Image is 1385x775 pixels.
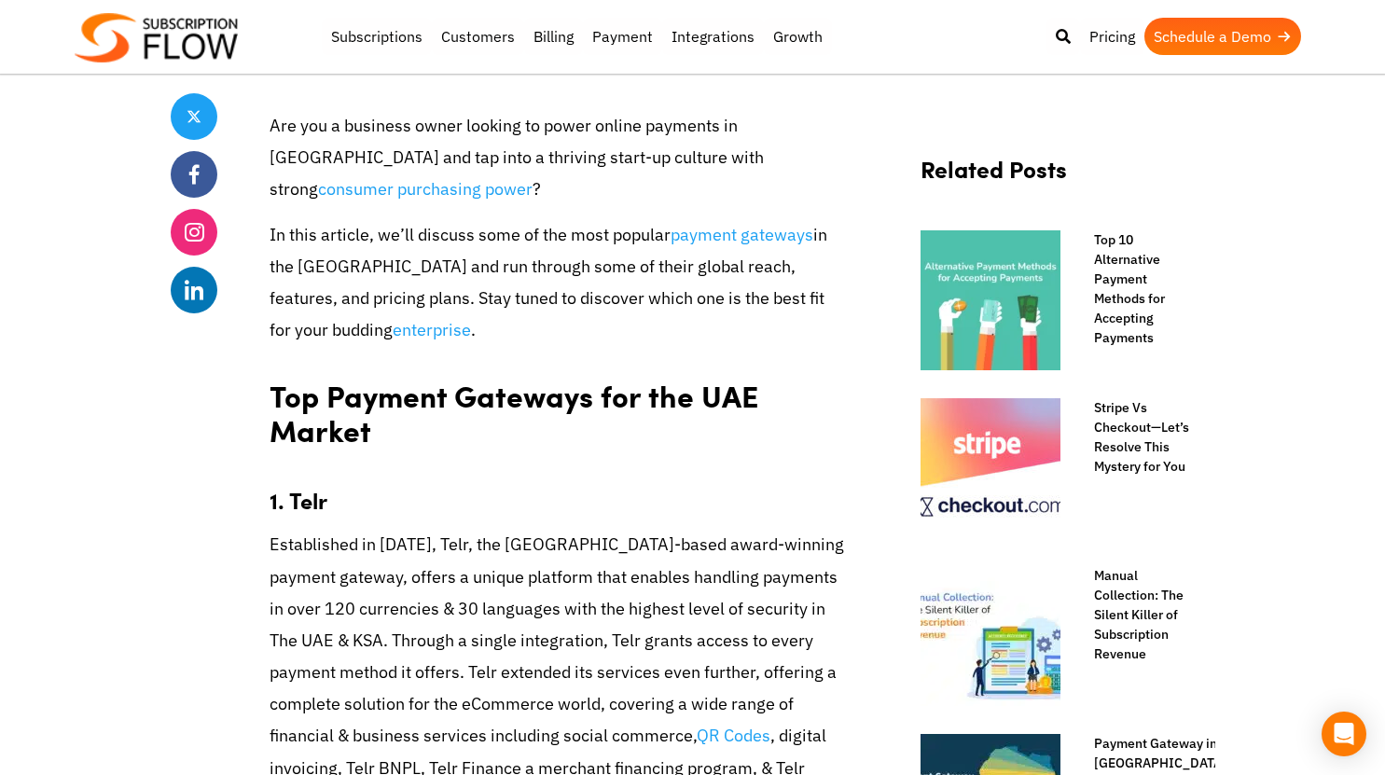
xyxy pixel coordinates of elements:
div: Open Intercom Messenger [1322,712,1366,756]
a: consumer purchasing power [318,178,533,200]
h2: Related Posts [921,156,1197,201]
a: Subscriptions [322,18,432,55]
strong: 1. Telr [270,484,327,516]
strong: Top Payment Gateways for the UAE Market [270,374,758,451]
a: Growth [764,18,832,55]
a: Pricing [1080,18,1144,55]
a: QR Codes [697,725,770,746]
a: Top 10 Alternative Payment Methods for Accepting Payments [1075,230,1197,348]
a: Manual Collection: The Silent Killer of Subscription Revenue [1075,566,1197,664]
img: Alternative Payment Methods for Accepting Payments [921,230,1060,370]
p: In this article, we’ll discuss some of the most popular in the [GEOGRAPHIC_DATA] and run through ... [270,219,844,347]
a: enterprise [393,319,471,340]
img: Subscriptionflow [75,13,238,62]
img: manual collection [921,566,1060,706]
p: Are you a business owner looking to power online payments in [GEOGRAPHIC_DATA] and tap into a thr... [270,110,844,206]
a: Customers [432,18,524,55]
a: Payment [583,18,662,55]
a: Billing [524,18,583,55]
a: Stripe Vs Checkout—Let’s Resolve This Mystery for You [1075,398,1197,477]
a: payment gateways [671,224,813,245]
a: Integrations [662,18,764,55]
a: Schedule a Demo [1144,18,1301,55]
